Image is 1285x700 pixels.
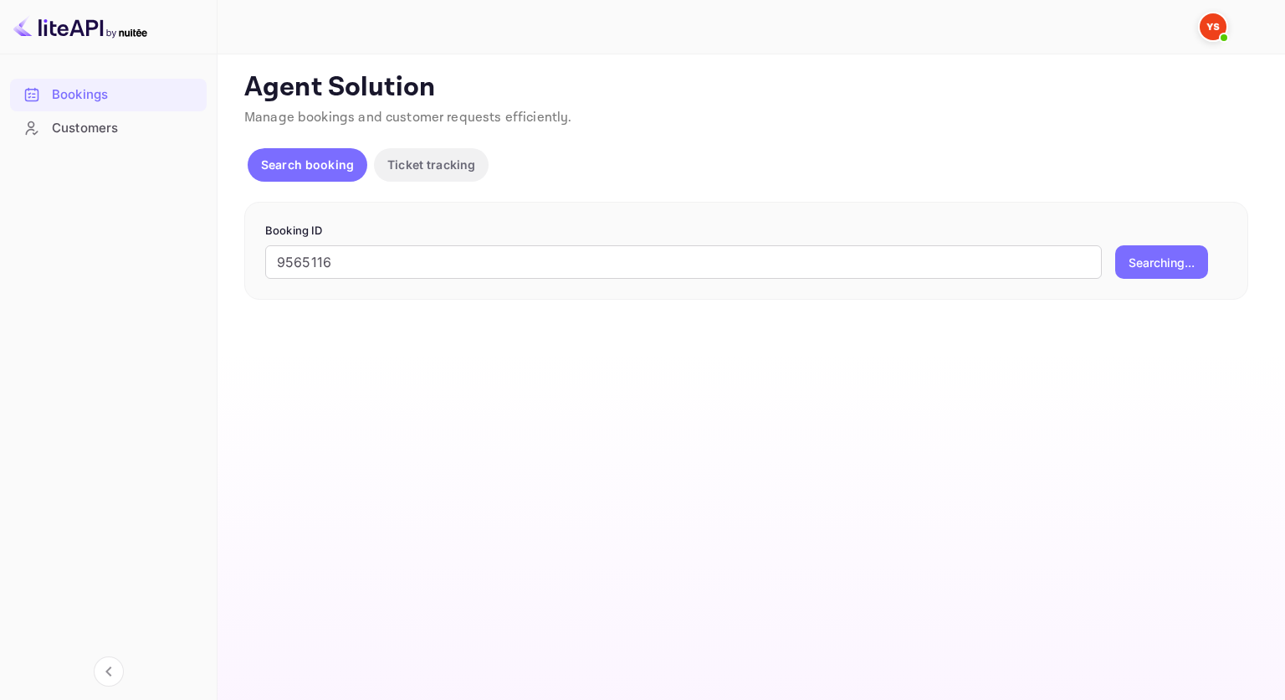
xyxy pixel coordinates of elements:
[387,156,475,173] p: Ticket tracking
[10,112,207,143] a: Customers
[244,71,1255,105] p: Agent Solution
[1200,13,1226,40] img: Yandex Support
[244,109,572,126] span: Manage bookings and customer requests efficiently.
[13,13,147,40] img: LiteAPI logo
[94,656,124,687] button: Collapse navigation
[261,156,354,173] p: Search booking
[52,119,198,138] div: Customers
[10,79,207,111] div: Bookings
[265,245,1102,279] input: Enter Booking ID (e.g., 63782194)
[265,223,1227,239] p: Booking ID
[52,85,198,105] div: Bookings
[1115,245,1208,279] button: Searching...
[10,112,207,145] div: Customers
[10,79,207,110] a: Bookings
